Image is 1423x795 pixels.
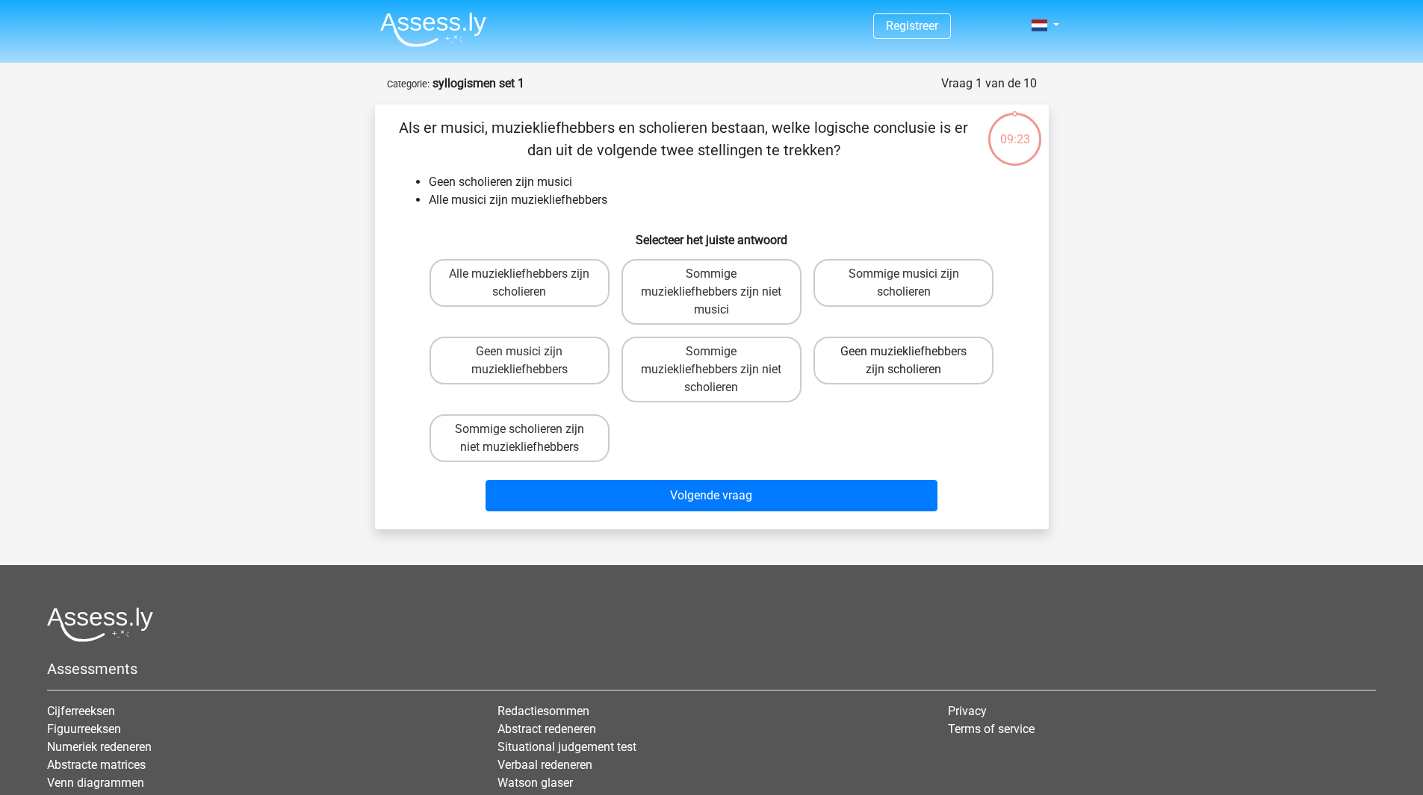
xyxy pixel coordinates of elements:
[948,722,1035,736] a: Terms of service
[497,722,596,736] a: Abstract redeneren
[429,173,1025,191] li: Geen scholieren zijn musici
[380,12,486,47] img: Assessly
[399,221,1025,247] h6: Selecteer het juiste antwoord
[948,704,987,718] a: Privacy
[47,740,152,754] a: Numeriek redeneren
[47,704,115,718] a: Cijferreeksen
[47,776,144,790] a: Venn diagrammen
[47,758,146,772] a: Abstracte matrices
[886,19,938,33] a: Registreer
[987,111,1043,149] div: 09:23
[497,776,573,790] a: Watson glaser
[47,722,121,736] a: Figuurreeksen
[387,78,430,90] small: Categorie:
[430,259,610,307] label: Alle muziekliefhebbers zijn scholieren
[497,704,589,718] a: Redactiesommen
[813,337,993,384] label: Geen muziekliefhebbers zijn scholieren
[430,337,610,384] label: Geen musici zijn muziekliefhebbers
[621,337,802,402] label: Sommige muziekliefhebbers zijn niet scholieren
[497,758,592,772] a: Verbaal redeneren
[497,740,636,754] a: Situational judgement test
[621,259,802,325] label: Sommige muziekliefhebbers zijn niet musici
[47,660,1376,678] h5: Assessments
[813,259,993,307] label: Sommige musici zijn scholieren
[429,191,1025,209] li: Alle musici zijn muziekliefhebbers
[430,414,610,462] label: Sommige scholieren zijn niet muziekliefhebbers
[941,75,1037,93] div: Vraag 1 van de 10
[399,116,969,161] p: Als er musici, muziekliefhebbers en scholieren bestaan, welke logische conclusie is er dan uit de...
[47,607,153,642] img: Assessly logo
[486,480,937,511] button: Volgende vraag
[433,76,524,90] strong: syllogismen set 1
